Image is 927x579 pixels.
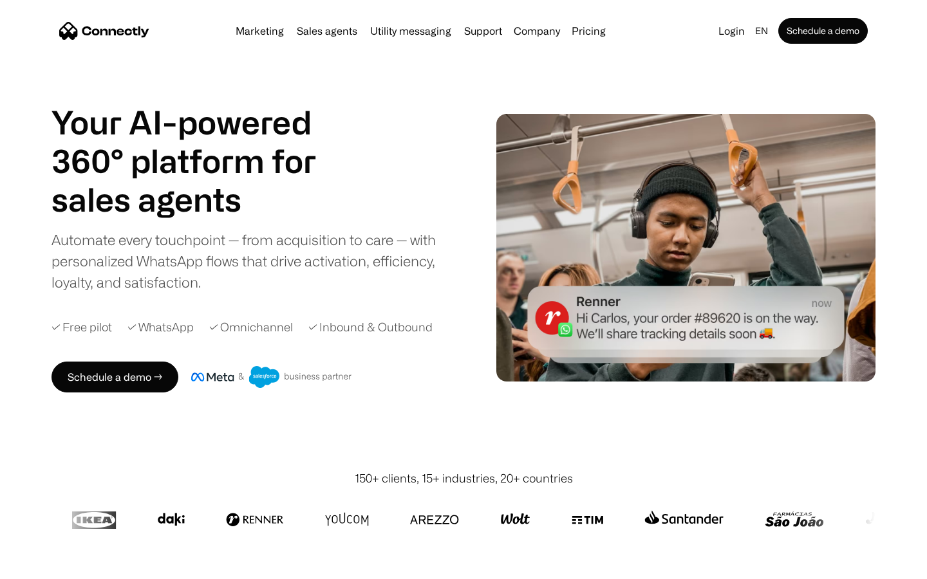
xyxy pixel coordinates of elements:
[191,366,352,388] img: Meta and Salesforce business partner badge.
[566,26,611,36] a: Pricing
[51,103,348,180] h1: Your AI-powered 360° platform for
[308,318,433,336] div: ✓ Inbound & Outbound
[355,470,573,487] div: 150+ clients, 15+ industries, 20+ countries
[514,22,560,40] div: Company
[51,362,178,392] a: Schedule a demo →
[26,556,77,574] ul: Language list
[13,555,77,574] aside: Language selected: English
[365,26,456,36] a: Utility messaging
[51,229,457,293] div: Automate every touchpoint — from acquisition to care — with personalized WhatsApp flows that driv...
[51,180,348,219] h1: sales agents
[51,318,112,336] div: ✓ Free pilot
[127,318,194,336] div: ✓ WhatsApp
[209,318,293,336] div: ✓ Omnichannel
[713,22,750,40] a: Login
[459,26,507,36] a: Support
[230,26,289,36] a: Marketing
[292,26,362,36] a: Sales agents
[755,22,768,40] div: en
[778,18,868,44] a: Schedule a demo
